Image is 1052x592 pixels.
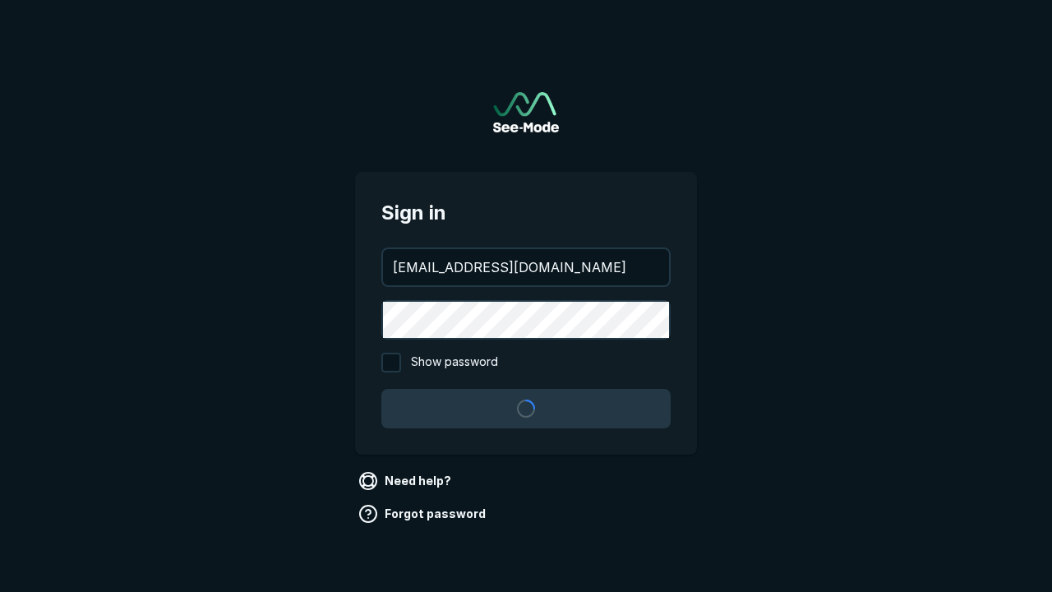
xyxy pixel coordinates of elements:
a: Need help? [355,468,458,494]
input: your@email.com [383,249,669,285]
img: See-Mode Logo [493,92,559,132]
a: Forgot password [355,501,492,527]
span: Sign in [381,198,671,228]
a: Go to sign in [493,92,559,132]
span: Show password [411,353,498,372]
